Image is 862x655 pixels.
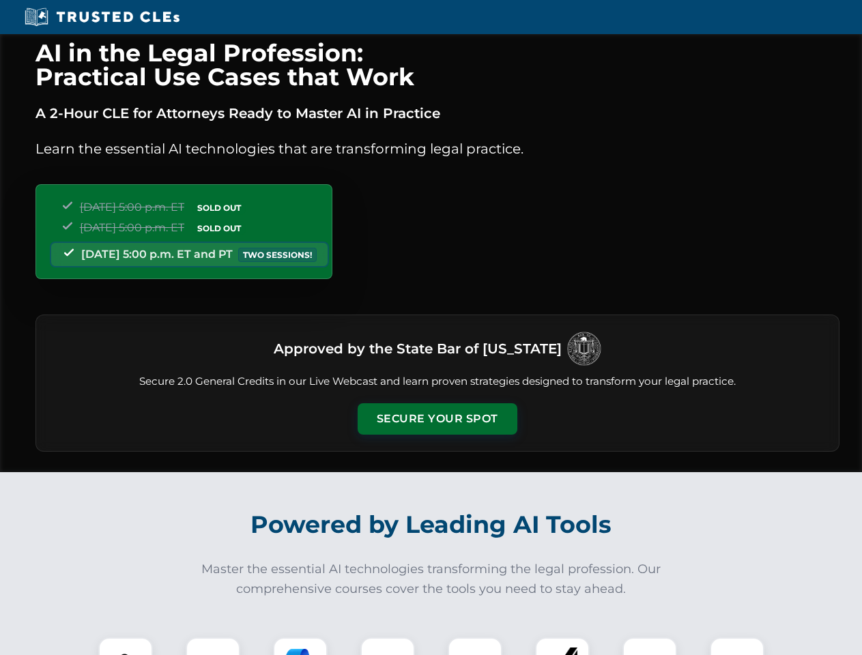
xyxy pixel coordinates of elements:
span: SOLD OUT [192,201,246,215]
img: Trusted CLEs [20,7,184,27]
button: Secure Your Spot [358,403,517,435]
p: Master the essential AI technologies transforming the legal profession. Our comprehensive courses... [192,559,670,599]
span: SOLD OUT [192,221,246,235]
span: [DATE] 5:00 p.m. ET [80,201,184,214]
p: A 2-Hour CLE for Attorneys Ready to Master AI in Practice [35,102,839,124]
p: Learn the essential AI technologies that are transforming legal practice. [35,138,839,160]
h3: Approved by the State Bar of [US_STATE] [274,336,562,361]
span: [DATE] 5:00 p.m. ET [80,221,184,234]
img: Logo [567,332,601,366]
h2: Powered by Leading AI Tools [53,501,809,549]
h1: AI in the Legal Profession: Practical Use Cases that Work [35,41,839,89]
p: Secure 2.0 General Credits in our Live Webcast and learn proven strategies designed to transform ... [53,374,822,390]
